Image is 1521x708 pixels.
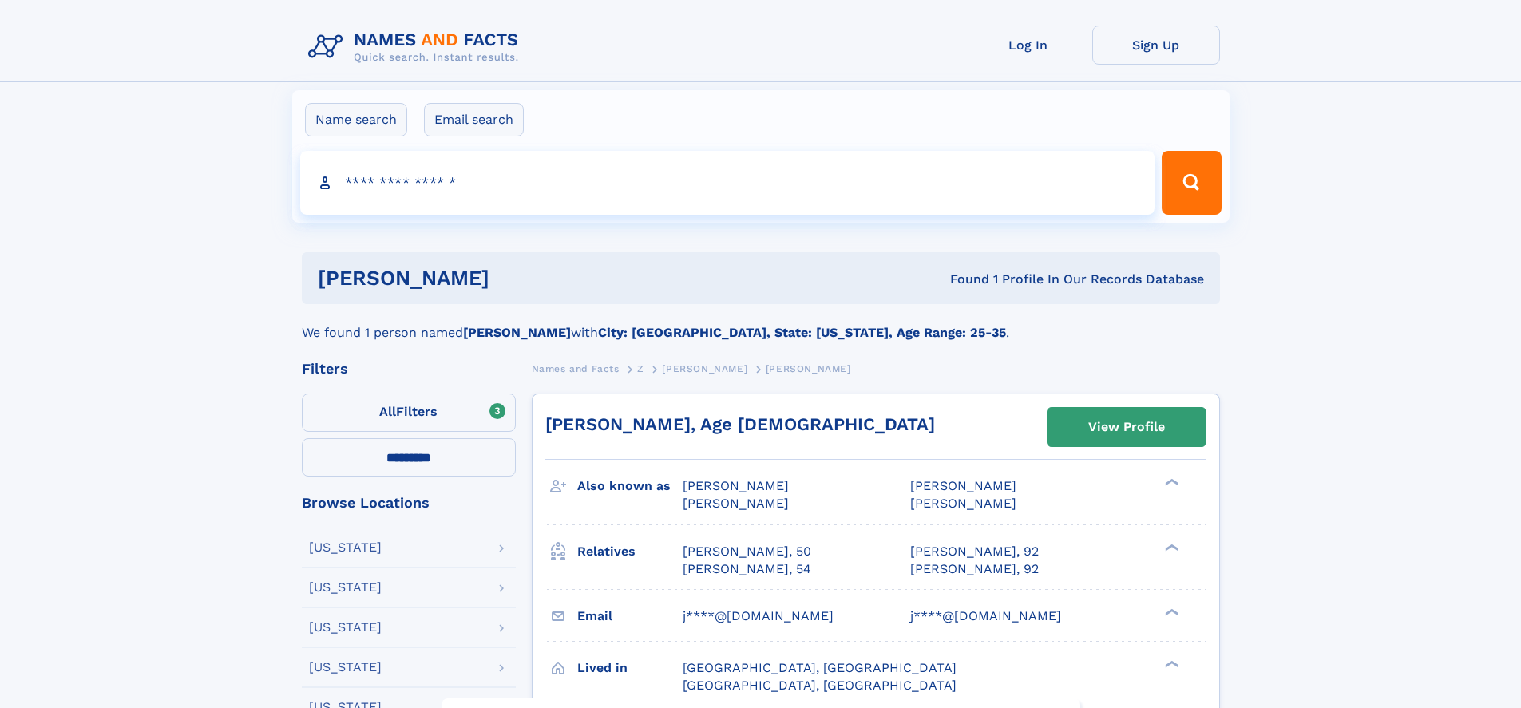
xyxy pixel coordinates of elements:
[302,496,516,510] div: Browse Locations
[309,541,382,554] div: [US_STATE]
[1048,408,1206,446] a: View Profile
[302,362,516,376] div: Filters
[598,325,1006,340] b: City: [GEOGRAPHIC_DATA], State: [US_STATE], Age Range: 25-35
[910,543,1039,560] a: [PERSON_NAME], 92
[910,478,1016,493] span: [PERSON_NAME]
[1162,151,1221,215] button: Search Button
[719,271,1204,288] div: Found 1 Profile In Our Records Database
[1161,659,1180,669] div: ❯
[577,655,683,682] h3: Lived in
[662,363,747,374] span: [PERSON_NAME]
[683,678,957,693] span: [GEOGRAPHIC_DATA], [GEOGRAPHIC_DATA]
[683,543,811,560] a: [PERSON_NAME], 50
[309,581,382,594] div: [US_STATE]
[463,325,571,340] b: [PERSON_NAME]
[637,363,644,374] span: Z
[379,404,396,419] span: All
[318,268,720,288] h1: [PERSON_NAME]
[424,103,524,136] label: Email search
[302,394,516,432] label: Filters
[683,478,789,493] span: [PERSON_NAME]
[302,304,1220,342] div: We found 1 person named with .
[305,103,407,136] label: Name search
[577,473,683,500] h3: Also known as
[662,358,747,378] a: [PERSON_NAME]
[545,414,935,434] a: [PERSON_NAME], Age [DEMOGRAPHIC_DATA]
[1088,409,1165,445] div: View Profile
[910,496,1016,511] span: [PERSON_NAME]
[637,358,644,378] a: Z
[300,151,1155,215] input: search input
[532,358,620,378] a: Names and Facts
[683,496,789,511] span: [PERSON_NAME]
[1161,477,1180,488] div: ❯
[309,661,382,674] div: [US_STATE]
[1161,542,1180,552] div: ❯
[309,621,382,634] div: [US_STATE]
[302,26,532,69] img: Logo Names and Facts
[910,560,1039,578] a: [PERSON_NAME], 92
[964,26,1092,65] a: Log In
[577,603,683,630] h3: Email
[683,560,811,578] a: [PERSON_NAME], 54
[683,660,957,675] span: [GEOGRAPHIC_DATA], [GEOGRAPHIC_DATA]
[1092,26,1220,65] a: Sign Up
[577,538,683,565] h3: Relatives
[1161,607,1180,617] div: ❯
[766,363,851,374] span: [PERSON_NAME]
